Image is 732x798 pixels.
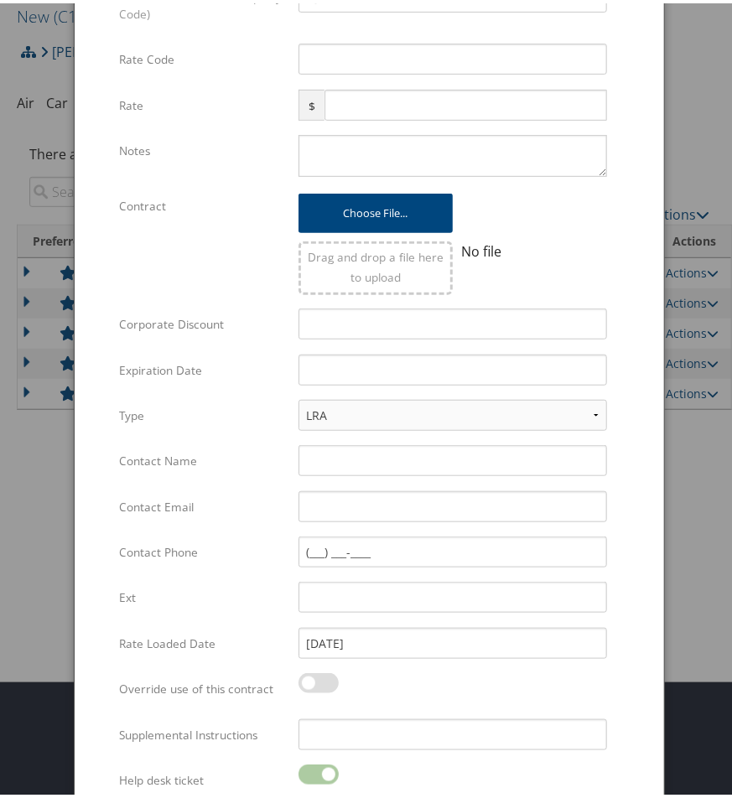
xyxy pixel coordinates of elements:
[119,624,286,656] label: Rate Loaded Date
[119,187,286,219] label: Contract
[119,86,286,118] label: Rate
[119,396,286,428] label: Type
[119,670,286,702] label: Override use of this contract
[119,488,286,520] label: Contact Email
[119,761,286,793] label: Help desk ticket
[299,533,607,564] input: (___) ___-____
[119,442,286,474] label: Contact Name
[119,40,286,72] label: Rate Code
[308,246,444,282] span: Drag and drop a file here to upload
[119,578,286,610] label: Ext
[299,86,324,117] span: $
[119,716,286,748] label: Supplemental Instructions
[461,239,501,257] span: No file
[119,533,286,565] label: Contact Phone
[119,305,286,337] label: Corporate Discount
[119,351,286,383] label: Expiration Date
[119,132,286,163] label: Notes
